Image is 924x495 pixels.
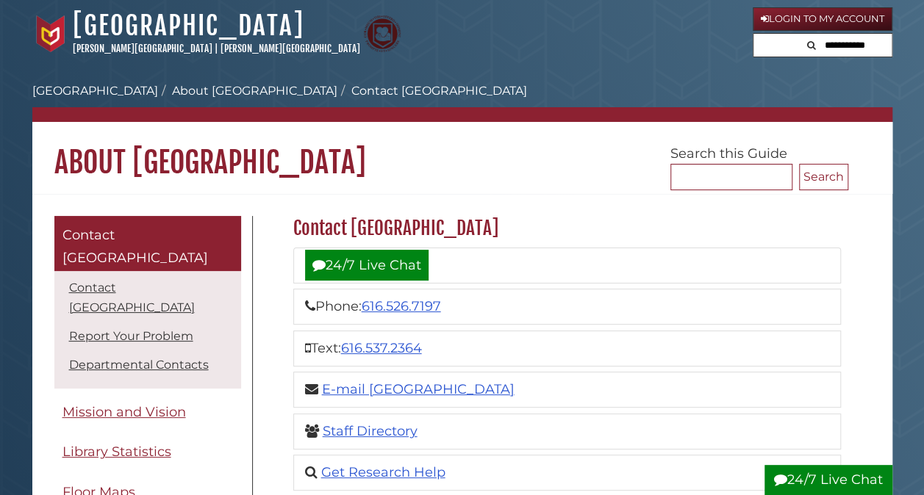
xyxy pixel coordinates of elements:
[807,40,816,50] i: Search
[799,164,848,190] button: Search
[32,84,158,98] a: [GEOGRAPHIC_DATA]
[73,10,304,42] a: [GEOGRAPHIC_DATA]
[764,465,892,495] button: 24/7 Live Chat
[62,227,208,267] span: Contact [GEOGRAPHIC_DATA]
[32,82,892,122] nav: breadcrumb
[322,381,515,397] a: E-mail [GEOGRAPHIC_DATA]
[337,82,527,100] li: Contact [GEOGRAPHIC_DATA]
[321,464,445,480] a: Get Research Help
[364,15,401,52] img: Calvin Theological Seminary
[54,436,241,469] a: Library Statistics
[54,396,241,429] a: Mission and Vision
[362,298,441,314] a: 616.526.7197
[69,329,193,343] a: Report Your Problem
[54,216,241,271] a: Contact [GEOGRAPHIC_DATA]
[221,43,360,54] a: [PERSON_NAME][GEOGRAPHIC_DATA]
[62,444,171,460] span: Library Statistics
[293,330,841,366] li: Text:
[293,289,841,325] li: Phone:
[69,358,209,372] a: Departmental Contacts
[215,43,218,54] span: |
[73,43,212,54] a: [PERSON_NAME][GEOGRAPHIC_DATA]
[69,281,195,314] a: Contact [GEOGRAPHIC_DATA]
[172,84,337,98] a: About [GEOGRAPHIC_DATA]
[323,423,418,439] a: Staff Directory
[305,250,429,281] a: 24/7 Live Chat
[341,340,422,356] a: 616.537.2364
[32,122,892,181] h1: About [GEOGRAPHIC_DATA]
[286,217,848,240] h2: Contact [GEOGRAPHIC_DATA]
[753,7,892,31] a: Login to My Account
[803,34,820,54] button: Search
[62,404,186,420] span: Mission and Vision
[32,15,69,52] img: Calvin University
